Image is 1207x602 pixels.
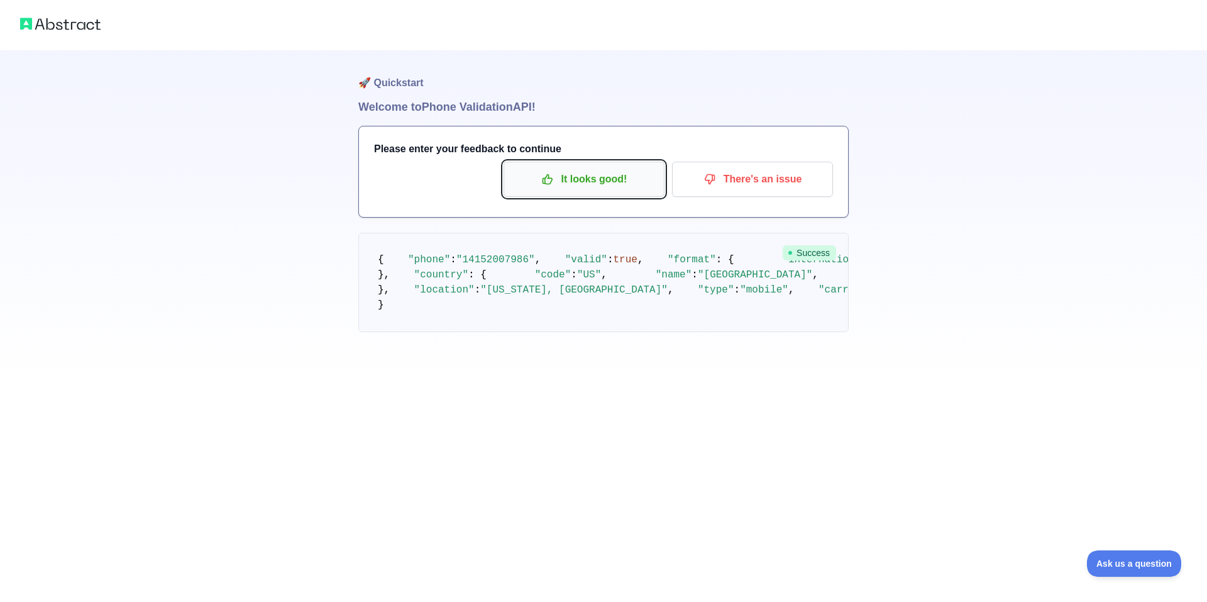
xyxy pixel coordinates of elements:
[614,254,637,265] span: true
[378,254,1175,311] code: }, }, }
[450,254,456,265] span: :
[475,284,481,296] span: :
[513,169,655,190] p: It looks good!
[20,15,101,33] img: Abstract logo
[698,284,734,296] span: "type"
[637,254,644,265] span: ,
[812,269,818,281] span: ,
[414,284,475,296] span: "location"
[408,254,450,265] span: "phone"
[480,284,668,296] span: "[US_STATE], [GEOGRAPHIC_DATA]"
[358,98,849,116] h1: Welcome to Phone Validation API!
[818,284,873,296] span: "carrier"
[698,269,812,281] span: "[GEOGRAPHIC_DATA]"
[414,269,468,281] span: "country"
[535,269,571,281] span: "code"
[374,142,833,157] h3: Please enter your feedback to continue
[468,269,487,281] span: : {
[565,254,607,265] span: "valid"
[788,284,795,296] span: ,
[504,162,664,197] button: It looks good!
[668,254,716,265] span: "format"
[535,254,541,265] span: ,
[782,254,873,265] span: "international"
[656,269,692,281] span: "name"
[601,269,607,281] span: ,
[577,269,601,281] span: "US"
[716,254,734,265] span: : {
[1087,550,1182,577] iframe: Toggle Customer Support
[740,284,788,296] span: "mobile"
[668,284,674,296] span: ,
[681,169,824,190] p: There's an issue
[456,254,535,265] span: "14152007986"
[607,254,614,265] span: :
[571,269,577,281] span: :
[358,50,849,98] h1: 🚀 Quickstart
[378,254,384,265] span: {
[734,284,741,296] span: :
[692,269,698,281] span: :
[672,162,833,197] button: There's an issue
[783,245,836,260] span: Success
